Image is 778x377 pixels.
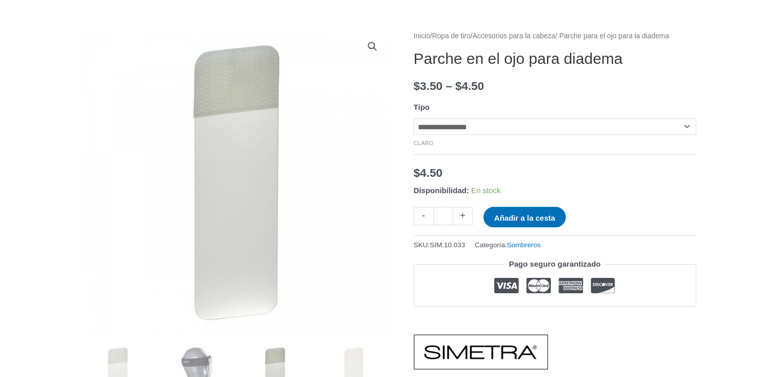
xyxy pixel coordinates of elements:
[471,32,473,40] font: /
[471,186,501,195] font: En stock
[414,167,420,179] font: $
[414,50,623,67] font: Parche en el ojo para diadema
[363,37,382,56] a: Ver galería de imágenes en pantalla completa
[414,186,469,195] font: Disponibilidad:
[422,210,425,221] font: -
[414,335,548,369] a: SIMETRA
[509,260,601,268] font: Pago seguro garantizado
[414,32,430,40] a: Inicio
[460,210,465,221] font: +
[473,32,555,40] a: Accesorios para la cabeza
[432,32,471,40] a: Ropa de tiro
[414,315,696,327] iframe: Reseñas de clientes proporcionadas por Trustpilot
[430,241,465,249] font: SIM.10.033
[414,80,420,92] font: $
[414,30,696,43] nav: Migaja de pan
[414,241,430,249] font: SKU:
[420,80,442,92] font: 3.50
[494,214,555,222] font: Añadir a la cesta
[414,140,434,146] font: Claro
[414,207,433,225] a: -
[433,207,453,225] input: Cantidad de producto
[430,32,432,40] font: /
[483,207,566,227] button: Añadir a la cesta
[455,80,462,92] font: $
[461,80,484,92] font: 4.50
[446,80,452,92] font: –
[507,241,541,249] a: Sombreros
[414,103,430,111] font: Tipo
[555,32,669,40] font: / Parche para el ojo para la diadema
[475,241,507,249] font: Categoría:
[453,207,473,225] a: +
[420,167,442,179] font: 4.50
[414,140,434,146] a: Borrar opciones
